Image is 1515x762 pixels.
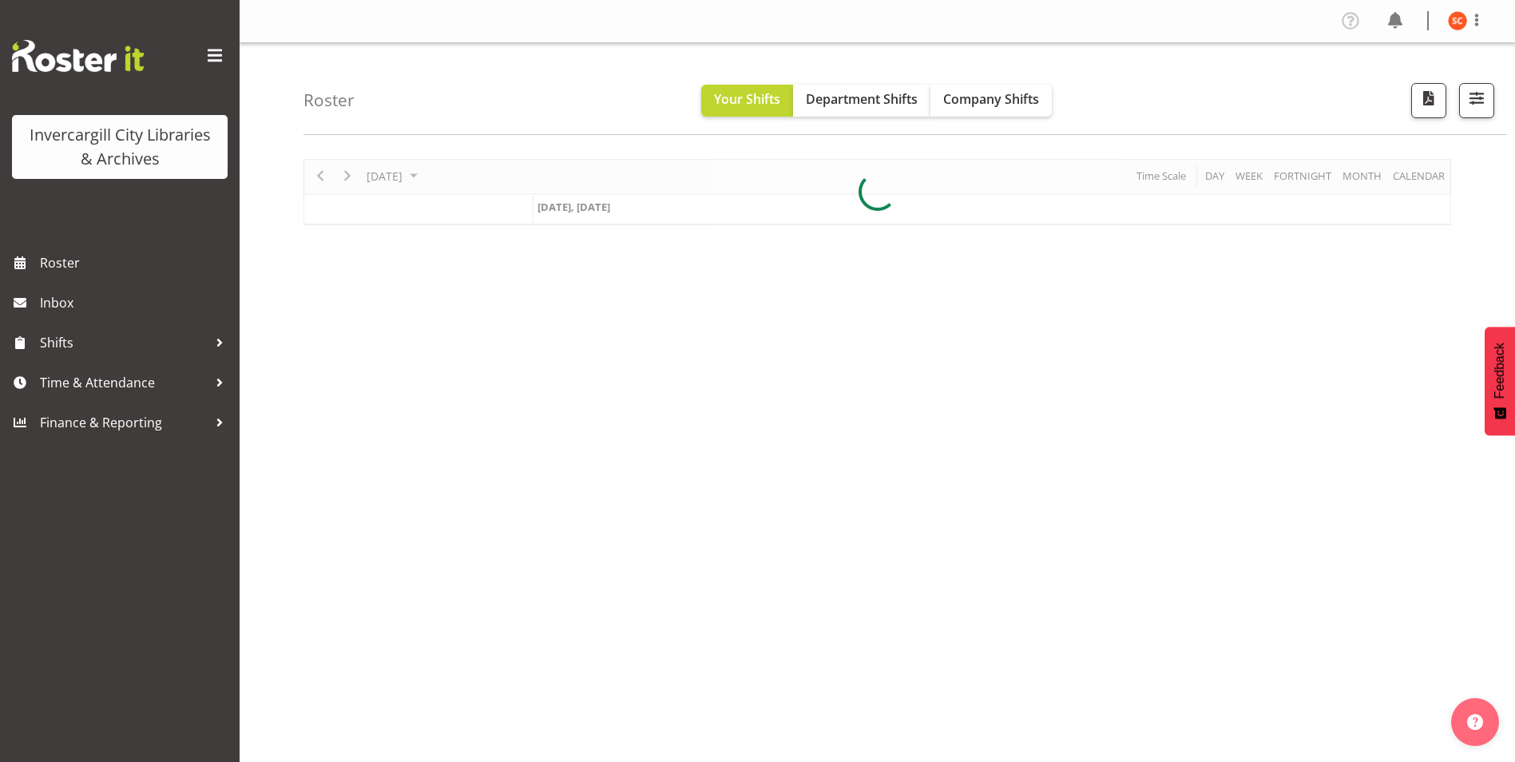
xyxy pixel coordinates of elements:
[40,291,232,315] span: Inbox
[1459,83,1494,118] button: Filter Shifts
[1493,343,1507,399] span: Feedback
[303,91,355,109] h4: Roster
[714,90,780,108] span: Your Shifts
[701,85,793,117] button: Your Shifts
[28,123,212,171] div: Invercargill City Libraries & Archives
[40,331,208,355] span: Shifts
[1448,11,1467,30] img: serena-casey11690.jpg
[806,90,918,108] span: Department Shifts
[1411,83,1446,118] button: Download a PDF of the roster for the current day
[930,85,1052,117] button: Company Shifts
[793,85,930,117] button: Department Shifts
[1467,714,1483,730] img: help-xxl-2.png
[40,411,208,435] span: Finance & Reporting
[1485,327,1515,435] button: Feedback - Show survey
[12,40,144,72] img: Rosterit website logo
[943,90,1039,108] span: Company Shifts
[40,371,208,395] span: Time & Attendance
[40,251,232,275] span: Roster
